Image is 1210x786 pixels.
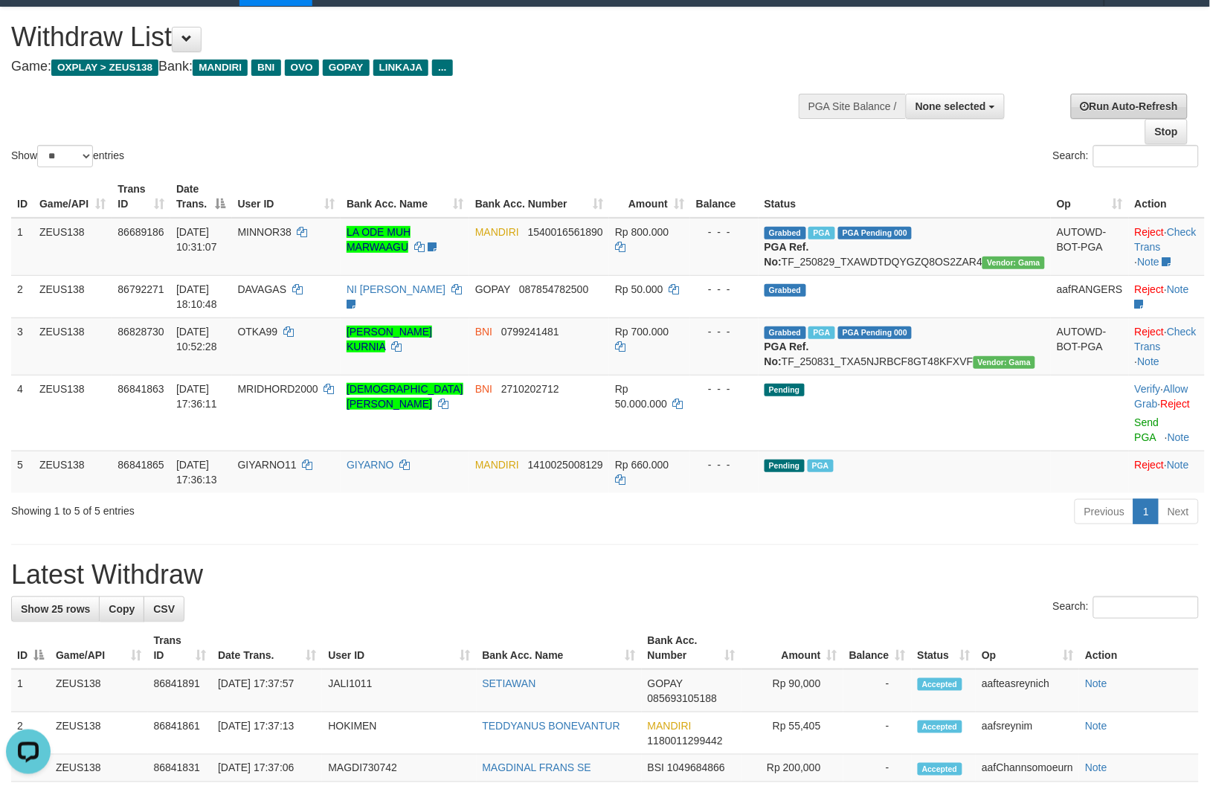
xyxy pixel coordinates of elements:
a: Previous [1075,499,1134,524]
td: Rp 55,405 [741,712,843,755]
span: BSI [648,762,665,774]
span: Copy 087854782500 to clipboard [519,283,588,295]
td: - [843,712,912,755]
span: Accepted [918,763,962,776]
span: 86841863 [118,383,164,395]
td: aafteasreynich [976,669,1079,712]
td: 4 [11,375,33,451]
td: 1 [11,669,50,712]
span: Rp 700.000 [615,326,669,338]
td: · · [1129,375,1205,451]
td: ZEUS138 [50,712,148,755]
th: Game/API: activate to sort column ascending [50,627,148,669]
span: MRIDHORD2000 [238,383,318,395]
span: Copy 1410025008129 to clipboard [528,459,603,471]
span: Grabbed [765,326,806,339]
th: Op: activate to sort column ascending [1051,175,1129,218]
a: Note [1085,677,1107,689]
a: Note [1138,355,1160,367]
a: Verify [1135,383,1161,395]
span: 86841865 [118,459,164,471]
span: Rp 50.000 [615,283,663,295]
h1: Latest Withdraw [11,560,1199,590]
span: 86792271 [118,283,164,295]
div: - - - [696,324,753,339]
span: DAVAGAS [238,283,287,295]
th: Date Trans.: activate to sort column ascending [212,627,322,669]
span: MANDIRI [475,226,519,238]
span: [DATE] 10:52:28 [176,326,217,352]
td: · · [1129,218,1205,276]
td: 5 [11,451,33,493]
span: CSV [153,603,175,615]
a: Note [1138,256,1160,268]
span: MANDIRI [648,720,692,732]
th: ID [11,175,33,218]
div: - - - [696,381,753,396]
span: 86828730 [118,326,164,338]
span: GOPAY [648,677,683,689]
th: Action [1129,175,1205,218]
span: Grabbed [765,227,806,239]
td: aafRANGERS [1051,275,1129,318]
span: PGA Pending [838,227,913,239]
td: 86841831 [148,755,213,782]
a: Reject [1135,459,1165,471]
span: Rp 800.000 [615,226,669,238]
th: Amount: activate to sort column ascending [741,627,843,669]
button: None selected [906,94,1005,119]
a: GIYARNO [347,459,394,471]
td: · [1129,451,1205,493]
td: TF_250829_TXAWDTDQYGZQ8OS2ZAR4 [759,218,1051,276]
th: Action [1079,627,1199,669]
th: Bank Acc. Number: activate to sort column ascending [469,175,609,218]
th: ID: activate to sort column descending [11,627,50,669]
th: Bank Acc. Name: activate to sort column ascending [341,175,469,218]
span: Rp 660.000 [615,459,669,471]
a: Show 25 rows [11,596,100,622]
td: - [843,755,912,782]
span: Pending [765,460,805,472]
a: [DEMOGRAPHIC_DATA][PERSON_NAME] [347,383,463,410]
a: CSV [144,596,184,622]
a: Check Trans [1135,226,1197,253]
a: Stop [1145,119,1188,144]
td: ZEUS138 [33,218,112,276]
th: Date Trans.: activate to sort column descending [170,175,231,218]
td: 86841891 [148,669,213,712]
th: Status [759,175,1051,218]
b: PGA Ref. No: [765,241,809,268]
a: NI [PERSON_NAME] [347,283,445,295]
span: GOPAY [475,283,510,295]
a: Run Auto-Refresh [1071,94,1188,119]
a: [PERSON_NAME] KURNIA [347,326,432,352]
a: Note [1167,283,1189,295]
td: 2 [11,275,33,318]
td: - [843,669,912,712]
td: AUTOWD-BOT-PGA [1051,318,1129,375]
a: Note [1168,431,1190,443]
span: Copy 1540016561890 to clipboard [528,226,603,238]
th: Balance: activate to sort column ascending [843,627,912,669]
a: MAGDINAL FRANS SE [483,762,592,774]
span: ... [432,59,452,76]
span: Marked by aafkaynarin [808,227,834,239]
th: Balance [690,175,759,218]
label: Search: [1053,596,1199,619]
a: Reject [1135,326,1165,338]
th: User ID: activate to sort column ascending [322,627,476,669]
span: MANDIRI [193,59,248,76]
td: ZEUS138 [50,669,148,712]
td: [DATE] 17:37:57 [212,669,322,712]
a: Reject [1161,398,1191,410]
span: Copy 1180011299442 to clipboard [648,735,723,747]
a: LA ODE MUH MARWAAGU [347,226,411,253]
span: Vendor URL: https://trx31.1velocity.biz [974,356,1036,369]
span: 86689186 [118,226,164,238]
span: OTKA99 [238,326,278,338]
select: Showentries [37,145,93,167]
span: Pending [765,384,805,396]
span: Rp 50.000.000 [615,383,667,410]
td: Rp 90,000 [741,669,843,712]
td: ZEUS138 [33,275,112,318]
